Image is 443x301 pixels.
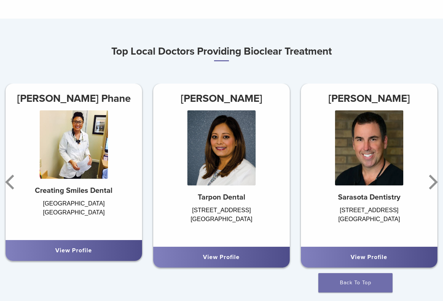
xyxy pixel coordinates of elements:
a: Back To Top [318,273,393,292]
strong: Creating Smiles Dental [35,186,112,195]
img: Dr. Phong Phane [40,110,108,179]
a: View Profile [351,253,387,261]
img: Dr. Hank Michael [335,110,403,185]
div: [GEOGRAPHIC_DATA] [GEOGRAPHIC_DATA] [6,199,142,233]
div: [STREET_ADDRESS] [GEOGRAPHIC_DATA] [301,206,437,239]
a: View Profile [55,247,92,254]
h3: [PERSON_NAME] [301,90,437,107]
a: View Profile [203,253,240,261]
strong: Tarpon Dental [198,193,245,202]
h3: [PERSON_NAME] [153,90,290,107]
button: Previous [4,160,19,204]
img: Dr. Seema Amin [187,110,256,185]
h3: [PERSON_NAME] Phane [6,90,142,107]
button: Next [424,160,439,204]
strong: Sarasota Dentistry [338,193,400,202]
div: [STREET_ADDRESS] [GEOGRAPHIC_DATA] [153,206,290,239]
